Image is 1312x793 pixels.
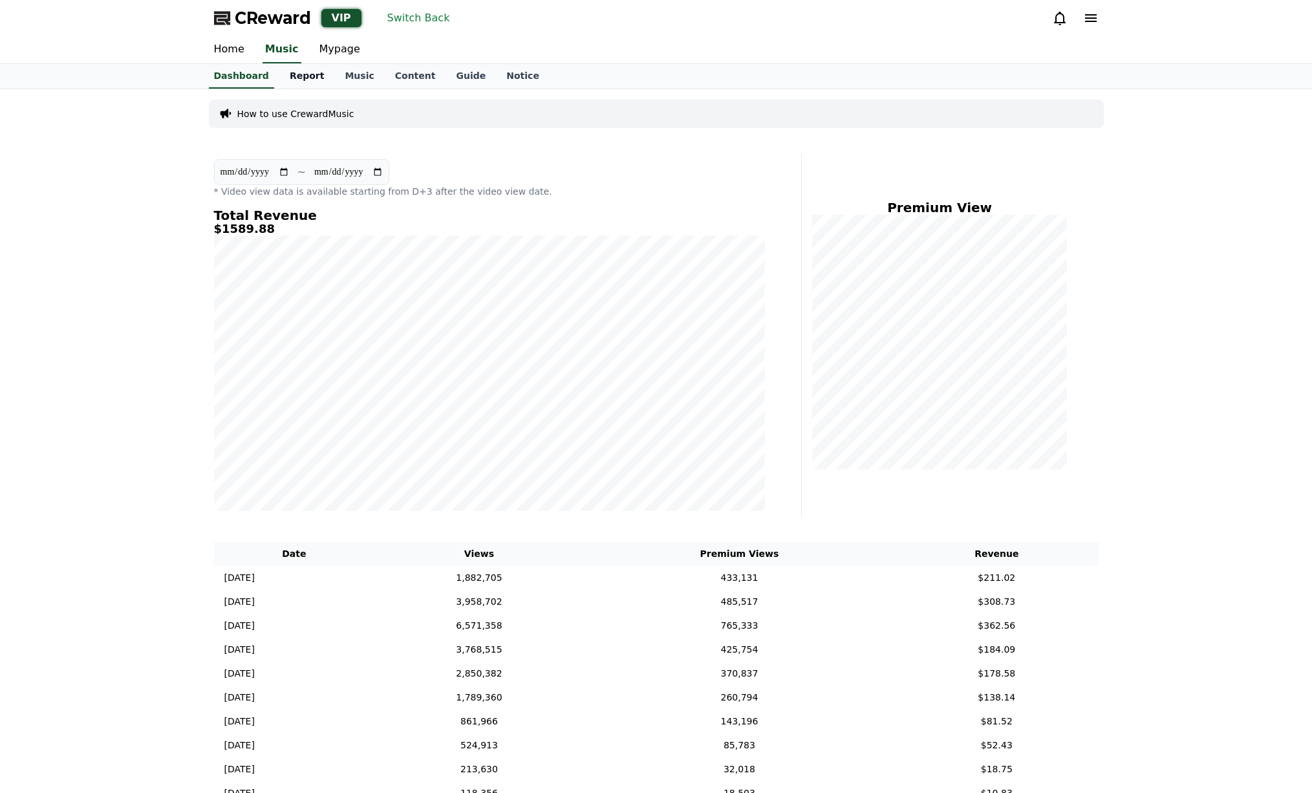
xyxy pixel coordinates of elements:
[895,733,1098,757] td: $52.43
[224,691,255,704] p: [DATE]
[209,64,274,89] a: Dashboard
[374,566,584,590] td: 1,882,705
[224,715,255,728] p: [DATE]
[584,590,895,614] td: 485,517
[895,566,1098,590] td: $211.02
[224,739,255,752] p: [DATE]
[224,619,255,633] p: [DATE]
[895,590,1098,614] td: $308.73
[297,164,306,180] p: ~
[496,64,550,89] a: Notice
[584,686,895,710] td: 260,794
[584,757,895,781] td: 32,018
[584,733,895,757] td: 85,783
[374,757,584,781] td: 213,630
[214,223,765,235] h5: $1589.88
[385,64,446,89] a: Content
[812,201,1068,215] h4: Premium View
[334,64,384,89] a: Music
[235,8,311,28] span: CReward
[584,566,895,590] td: 433,131
[382,8,455,28] button: Switch Back
[224,643,255,657] p: [DATE]
[895,614,1098,638] td: $362.56
[895,542,1098,566] th: Revenue
[224,595,255,609] p: [DATE]
[584,662,895,686] td: 370,837
[224,763,255,776] p: [DATE]
[374,733,584,757] td: 524,913
[895,686,1098,710] td: $138.14
[214,542,375,566] th: Date
[214,185,765,198] p: * Video view data is available starting from D+3 after the video view date.
[446,64,496,89] a: Guide
[374,614,584,638] td: 6,571,358
[584,710,895,733] td: 143,196
[224,571,255,585] p: [DATE]
[237,107,354,120] a: How to use CrewardMusic
[214,208,765,223] h4: Total Revenue
[279,64,335,89] a: Report
[374,542,584,566] th: Views
[374,590,584,614] td: 3,958,702
[374,662,584,686] td: 2,850,382
[309,36,371,63] a: Mypage
[584,542,895,566] th: Premium Views
[584,638,895,662] td: 425,754
[321,9,361,27] div: VIP
[214,8,311,28] a: CReward
[374,686,584,710] td: 1,789,360
[374,638,584,662] td: 3,768,515
[584,614,895,638] td: 765,333
[204,36,255,63] a: Home
[224,667,255,680] p: [DATE]
[263,36,301,63] a: Music
[895,710,1098,733] td: $81.52
[895,638,1098,662] td: $184.09
[895,662,1098,686] td: $178.58
[374,710,584,733] td: 861,966
[895,757,1098,781] td: $18.75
